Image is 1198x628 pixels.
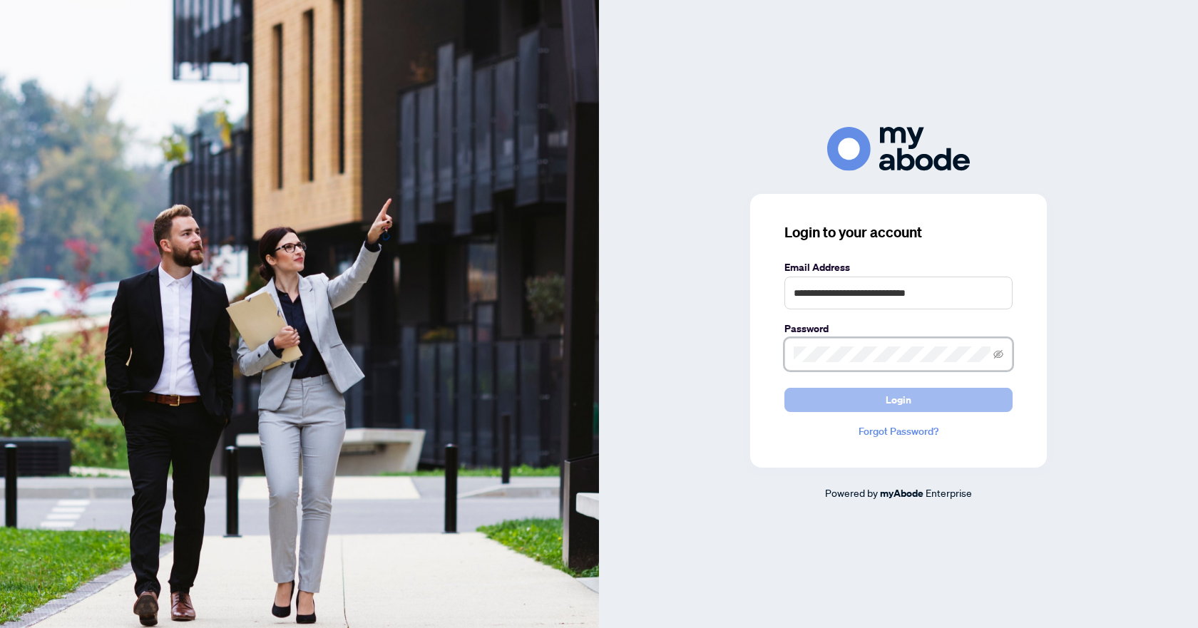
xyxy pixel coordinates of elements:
a: myAbode [880,485,923,501]
label: Email Address [784,259,1013,275]
button: Login [784,388,1013,412]
a: Forgot Password? [784,423,1013,439]
img: ma-logo [827,127,970,170]
label: Password [784,321,1013,336]
h3: Login to your account [784,222,1013,242]
span: Powered by [825,486,878,499]
span: eye-invisible [993,349,1003,359]
span: Enterprise [926,486,972,499]
span: Login [886,388,911,411]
